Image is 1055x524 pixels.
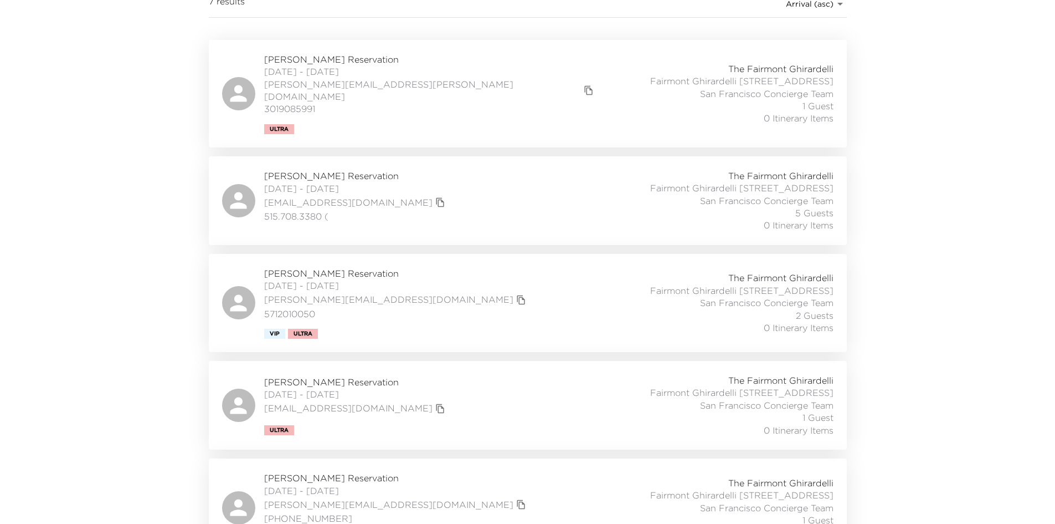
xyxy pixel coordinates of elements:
span: The Fairmont Ghirardelli [728,63,833,75]
button: copy primary member email [433,195,448,210]
a: [EMAIL_ADDRESS][DOMAIN_NAME] [264,402,433,414]
span: Ultra [270,427,289,434]
span: San Francisco Concierge Team [700,88,833,100]
span: 5 Guests [795,207,833,219]
span: Fairmont Ghirardelli [STREET_ADDRESS] [650,284,833,297]
span: 0 Itinerary Items [764,112,833,124]
span: Ultra [270,126,289,133]
span: [DATE] - [DATE] [264,65,597,78]
span: 0 Itinerary Items [764,424,833,436]
span: [DATE] - [DATE] [264,485,529,497]
a: [PERSON_NAME] Reservation[DATE] - [DATE][PERSON_NAME][EMAIL_ADDRESS][DOMAIN_NAME]copy primary mem... [209,254,847,352]
span: San Francisco Concierge Team [700,502,833,514]
span: San Francisco Concierge Team [700,297,833,309]
a: [PERSON_NAME] Reservation[DATE] - [DATE][PERSON_NAME][EMAIL_ADDRESS][PERSON_NAME][DOMAIN_NAME]cop... [209,40,847,147]
span: 1 Guest [802,411,833,424]
a: [EMAIL_ADDRESS][DOMAIN_NAME] [264,196,433,208]
span: 3019085991 [264,103,597,115]
span: 2 Guests [796,309,833,322]
button: copy primary member email [581,83,596,98]
a: [PERSON_NAME] Reservation[DATE] - [DATE][EMAIL_ADDRESS][DOMAIN_NAME]copy primary member email515.... [209,156,847,245]
span: Fairmont Ghirardelli [STREET_ADDRESS] [650,489,833,501]
span: [DATE] - [DATE] [264,279,529,292]
span: 515.708.3380 ( [264,210,448,222]
span: Fairmont Ghirardelli [STREET_ADDRESS] [650,182,833,194]
button: copy primary member email [513,497,529,512]
span: [PERSON_NAME] Reservation [264,53,597,65]
span: [DATE] - [DATE] [264,388,448,400]
span: The Fairmont Ghirardelli [728,272,833,284]
span: San Francisco Concierge Team [700,195,833,207]
span: The Fairmont Ghirardelli [728,374,833,386]
span: The Fairmont Ghirardelli [728,170,833,182]
span: The Fairmont Ghirardelli [728,477,833,489]
span: 1 Guest [802,100,833,112]
span: Ultra [294,330,312,337]
span: San Francisco Concierge Team [700,399,833,411]
button: copy primary member email [513,292,529,308]
span: 0 Itinerary Items [764,219,833,231]
a: [PERSON_NAME] Reservation[DATE] - [DATE][EMAIL_ADDRESS][DOMAIN_NAME]copy primary member emailUltr... [209,361,847,450]
span: [PERSON_NAME] Reservation [264,472,529,484]
span: [PERSON_NAME] Reservation [264,267,529,279]
button: copy primary member email [433,401,448,416]
span: [PERSON_NAME] Reservation [264,170,448,182]
span: [DATE] - [DATE] [264,182,448,195]
span: Vip [270,330,280,337]
span: 5712010050 [264,308,529,320]
a: [PERSON_NAME][EMAIL_ADDRESS][DOMAIN_NAME] [264,293,513,306]
span: Fairmont Ghirardelli [STREET_ADDRESS] [650,75,833,87]
span: Fairmont Ghirardelli [STREET_ADDRESS] [650,386,833,399]
span: 0 Itinerary Items [764,322,833,334]
span: [PERSON_NAME] Reservation [264,376,448,388]
a: [PERSON_NAME][EMAIL_ADDRESS][DOMAIN_NAME] [264,498,513,511]
a: [PERSON_NAME][EMAIL_ADDRESS][PERSON_NAME][DOMAIN_NAME] [264,78,581,103]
